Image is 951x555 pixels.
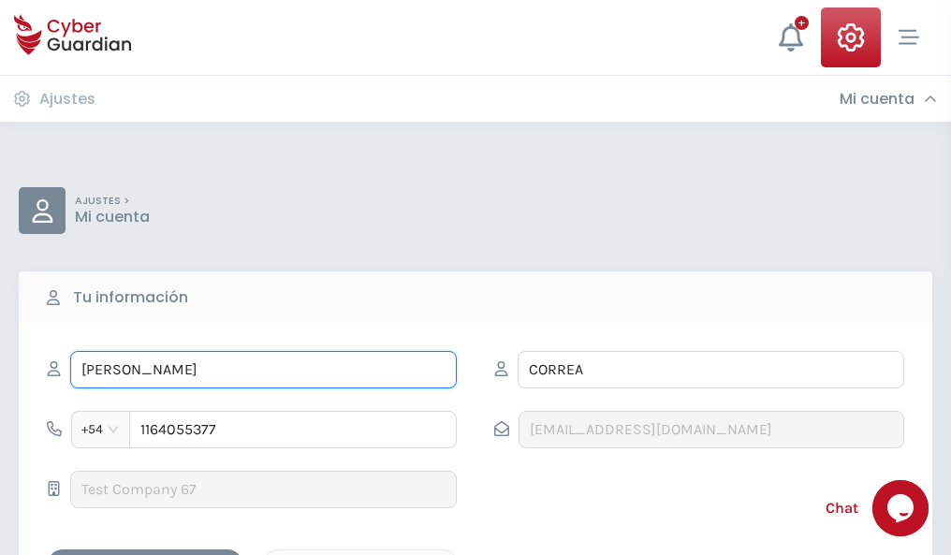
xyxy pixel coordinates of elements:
h3: Ajustes [39,90,95,109]
span: Chat [826,497,858,519]
iframe: chat widget [872,480,932,536]
h3: Mi cuenta [840,90,914,109]
div: Mi cuenta [840,90,937,109]
p: Mi cuenta [75,208,150,226]
div: + [795,16,809,30]
span: +54 [81,416,120,444]
b: Tu información [73,286,188,309]
p: AJUSTES > [75,195,150,208]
